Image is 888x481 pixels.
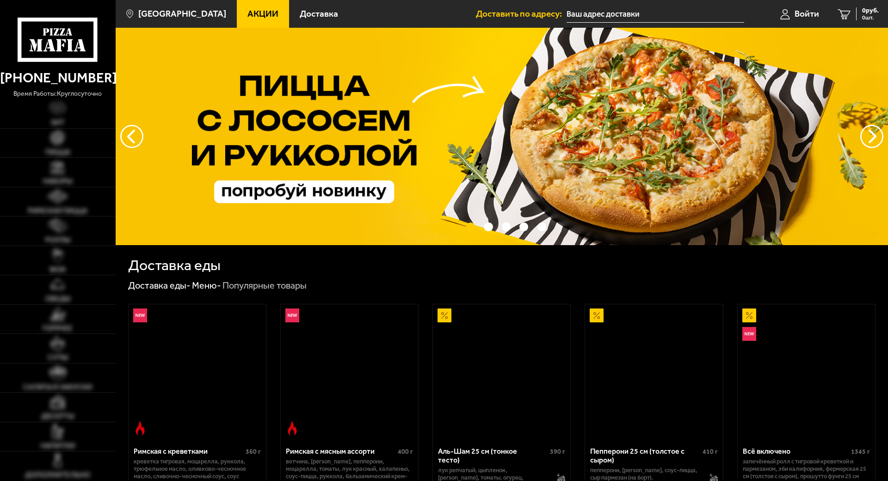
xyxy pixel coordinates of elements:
button: предыдущий [860,125,883,148]
a: НовинкаОстрое блюдоРимская с креветками [129,304,266,440]
span: Наборы [43,178,72,185]
span: Горячее [43,325,73,332]
a: Меню- [192,280,221,291]
span: Напитки [41,442,75,450]
span: WOK [49,266,66,273]
button: следующий [120,125,143,148]
span: Десерты [41,413,74,420]
img: Острое блюдо [285,421,299,435]
span: 400 г [398,448,413,456]
img: Новинка [285,308,299,322]
span: 390 г [550,448,565,456]
input: Ваш адрес доставки [567,6,744,23]
img: Акционный [590,308,604,322]
div: Пепперони 25 см (толстое с сыром) [590,447,700,464]
span: [GEOGRAPHIC_DATA] [138,9,226,18]
span: 0 руб. [862,7,879,14]
div: Аль-Шам 25 см (тонкое тесто) [438,447,548,464]
a: АкционныйПепперони 25 см (толстое с сыром) [585,304,722,440]
span: Войти [795,9,819,18]
span: Доставка [300,9,338,18]
img: Новинка [742,327,756,341]
button: точки переключения [466,222,475,231]
button: точки переключения [537,222,546,231]
span: Акции [247,9,278,18]
div: Римская с креветками [134,447,243,456]
div: Популярные товары [222,279,307,291]
button: точки переключения [484,222,493,231]
a: Доставка еды- [128,280,191,291]
span: Салаты и закуски [23,383,92,391]
span: Дополнительно [25,471,90,479]
img: Острое блюдо [133,421,147,435]
a: АкционныйАль-Шам 25 см (тонкое тесто) [433,304,570,440]
span: Пицца [45,148,70,156]
h1: Доставка еды [128,258,221,272]
span: Супы [48,354,68,361]
span: 410 г [703,448,718,456]
a: НовинкаОстрое блюдоРимская с мясным ассорти [281,304,418,440]
span: Римская пицца [28,207,87,215]
div: Римская с мясным ассорти [286,447,395,456]
span: Доставить по адресу: [476,9,567,18]
img: Новинка [133,308,147,322]
span: 1345 г [851,448,870,456]
button: точки переключения [502,222,511,231]
span: 360 г [246,448,261,456]
img: Акционный [438,308,451,322]
a: АкционныйНовинкаВсё включено [738,304,875,440]
img: Акционный [742,308,756,322]
span: Хит [51,119,65,126]
span: 0 шт. [862,15,879,20]
button: точки переключения [519,222,528,231]
span: Роллы [45,236,70,244]
span: Обеды [45,295,70,302]
div: Всё включено [743,447,849,456]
